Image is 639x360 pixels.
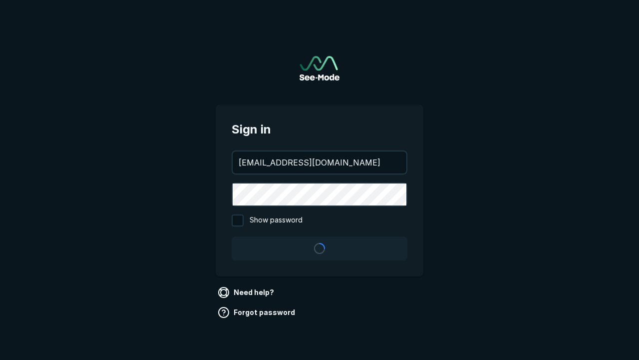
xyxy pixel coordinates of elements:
span: Show password [250,214,303,226]
a: Forgot password [216,304,299,320]
input: your@email.com [233,151,406,173]
img: See-Mode Logo [300,56,339,80]
a: Go to sign in [300,56,339,80]
a: Need help? [216,284,278,300]
span: Sign in [232,120,407,138]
